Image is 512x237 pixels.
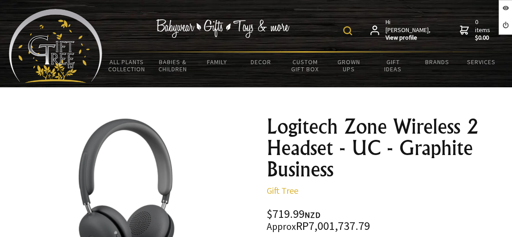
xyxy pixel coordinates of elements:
img: Babywear - Gifts - Toys & more [156,19,290,38]
span: 0 items [475,18,492,42]
a: All Plants Collection [102,53,151,78]
img: Babyware - Gifts - Toys and more... [9,9,102,83]
a: Hi [PERSON_NAME],View profile [370,18,431,42]
span: Hi [PERSON_NAME], [386,18,431,42]
a: Custom Gift Box [283,53,327,78]
a: Grown Ups [327,53,371,78]
a: Family [195,53,239,71]
span: NZD [305,210,321,220]
a: 0 items$0.00 [460,18,492,42]
a: Babies & Children [151,53,195,78]
h1: Logitech Zone Wireless 2 Headset - UC - Graphite Business [267,116,505,180]
a: Decor [239,53,283,71]
a: Gift Ideas [371,53,415,78]
a: Gift Tree [267,185,298,196]
a: Services [459,53,503,71]
img: product search [343,26,352,35]
div: $719.99 RP7,001,737.79 [267,208,505,232]
a: Brands [415,53,459,71]
strong: $0.00 [475,34,492,42]
small: Approx [267,221,296,233]
strong: View profile [386,34,431,42]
